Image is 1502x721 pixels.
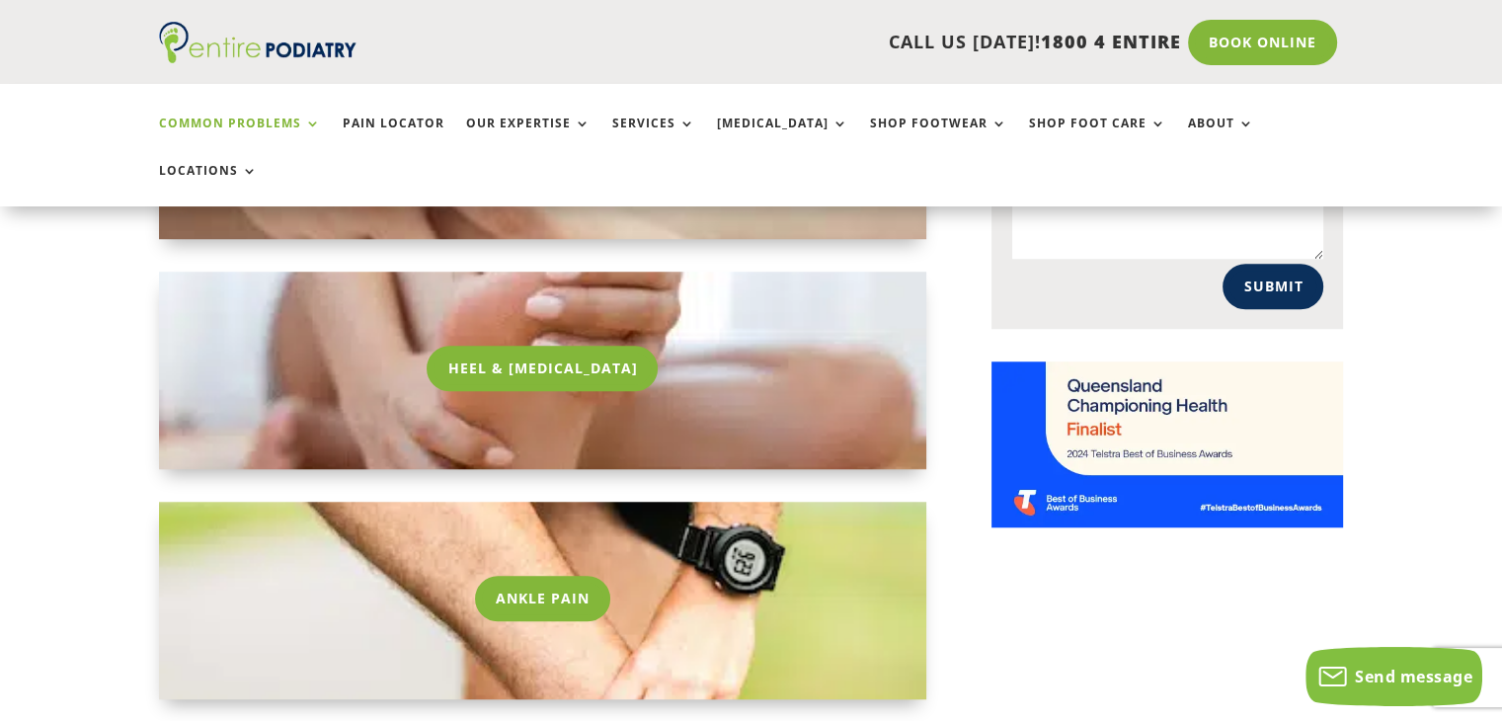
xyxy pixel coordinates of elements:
[717,117,848,159] a: [MEDICAL_DATA]
[1355,666,1472,687] span: Send message
[612,117,695,159] a: Services
[433,30,1181,55] p: CALL US [DATE]!
[343,117,444,159] a: Pain Locator
[1041,30,1181,53] span: 1800 4 ENTIRE
[991,512,1343,531] a: Telstra Business Awards QLD State Finalist - Championing Health Category
[427,346,658,391] a: Heel & [MEDICAL_DATA]
[159,117,321,159] a: Common Problems
[1188,20,1337,65] a: Book Online
[159,164,258,206] a: Locations
[159,47,356,67] a: Entire Podiatry
[1188,117,1254,159] a: About
[1305,647,1482,706] button: Send message
[991,361,1343,527] img: Telstra Business Awards QLD State Finalist - Championing Health Category
[870,117,1007,159] a: Shop Footwear
[466,117,591,159] a: Our Expertise
[475,576,610,621] a: Ankle Pain
[1223,264,1323,309] button: Submit
[159,22,356,63] img: logo (1)
[1029,117,1166,159] a: Shop Foot Care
